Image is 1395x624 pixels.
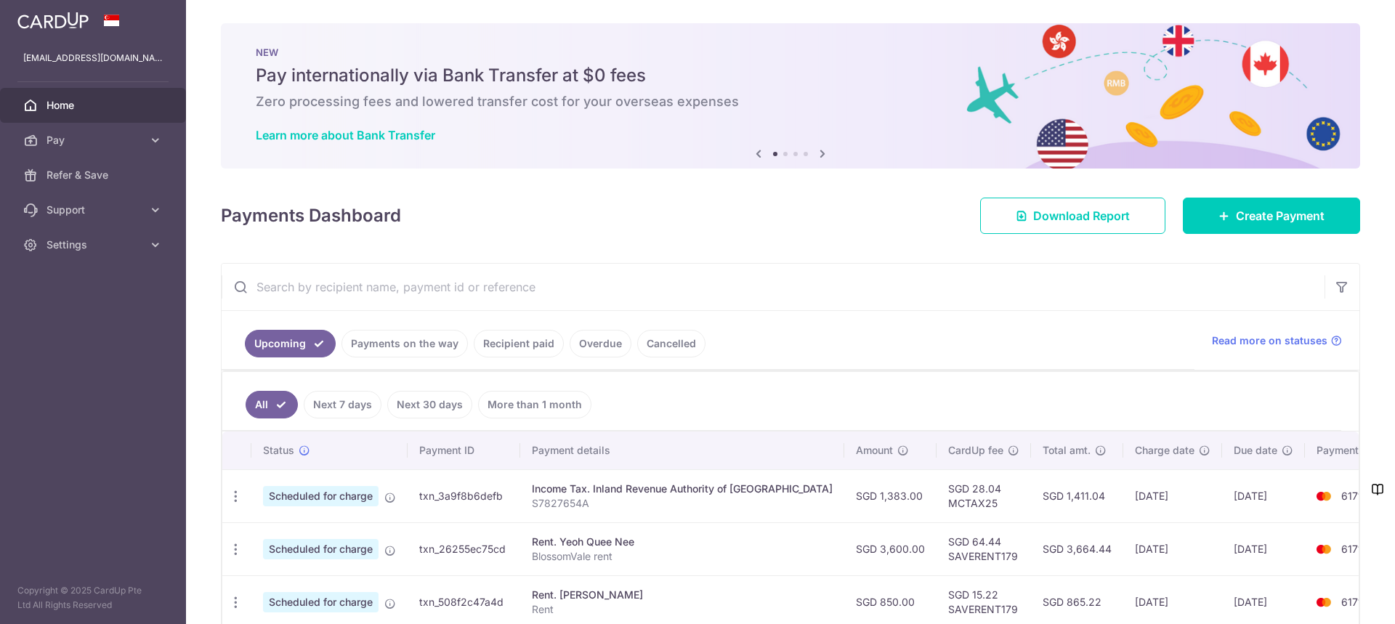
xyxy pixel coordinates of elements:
span: 6171 [1341,490,1362,502]
span: Pay [46,133,142,147]
span: Scheduled for charge [263,592,379,612]
a: Upcoming [245,330,336,357]
input: Search by recipient name, payment id or reference [222,264,1325,310]
a: Learn more about Bank Transfer [256,128,435,142]
td: SGD 3,600.00 [844,522,937,575]
span: Refer & Save [46,168,142,182]
img: Bank Card [1309,487,1338,505]
p: BlossomVale rent [532,549,833,564]
a: Next 7 days [304,391,381,418]
td: SGD 1,411.04 [1031,469,1123,522]
span: Support [46,203,142,217]
span: Download Report [1033,207,1130,224]
div: Income Tax. Inland Revenue Authority of [GEOGRAPHIC_DATA] [532,482,833,496]
span: Read more on statuses [1212,333,1327,348]
p: S7827654A [532,496,833,511]
h6: Zero processing fees and lowered transfer cost for your overseas expenses [256,93,1325,110]
a: Payments on the way [341,330,468,357]
td: txn_26255ec75cd [408,522,520,575]
a: Create Payment [1183,198,1360,234]
a: Recipient paid [474,330,564,357]
img: Bank Card [1309,593,1338,611]
p: NEW [256,46,1325,58]
span: Home [46,98,142,113]
td: SGD 28.04 MCTAX25 [937,469,1031,522]
th: Payment ID [408,431,520,469]
span: Due date [1234,443,1277,458]
a: Download Report [980,198,1165,234]
img: Bank transfer banner [221,23,1360,169]
td: [DATE] [1123,469,1222,522]
span: Amount [856,443,893,458]
th: Payment details [520,431,844,469]
span: Scheduled for charge [263,486,379,506]
h5: Pay internationally via Bank Transfer at $0 fees [256,64,1325,87]
td: SGD 1,383.00 [844,469,937,522]
a: Cancelled [637,330,705,357]
span: CardUp fee [948,443,1003,458]
h4: Payments Dashboard [221,203,401,229]
span: Charge date [1135,443,1194,458]
a: More than 1 month [478,391,591,418]
img: CardUp [17,12,89,29]
span: Settings [46,238,142,252]
td: txn_3a9f8b6defb [408,469,520,522]
span: Total amt. [1043,443,1091,458]
td: SGD 64.44 SAVERENT179 [937,522,1031,575]
span: 6171 [1341,543,1362,555]
p: Rent [532,602,833,617]
div: Rent. [PERSON_NAME] [532,588,833,602]
span: Status [263,443,294,458]
a: Read more on statuses [1212,333,1342,348]
td: [DATE] [1222,522,1305,575]
img: Bank Card [1309,540,1338,558]
td: SGD 3,664.44 [1031,522,1123,575]
span: Create Payment [1236,207,1325,224]
a: All [246,391,298,418]
span: 6171 [1341,596,1362,608]
td: [DATE] [1123,522,1222,575]
div: Rent. Yeoh Quee Nee [532,535,833,549]
p: [EMAIL_ADDRESS][DOMAIN_NAME] [23,51,163,65]
span: Scheduled for charge [263,539,379,559]
td: [DATE] [1222,469,1305,522]
a: Overdue [570,330,631,357]
a: Next 30 days [387,391,472,418]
